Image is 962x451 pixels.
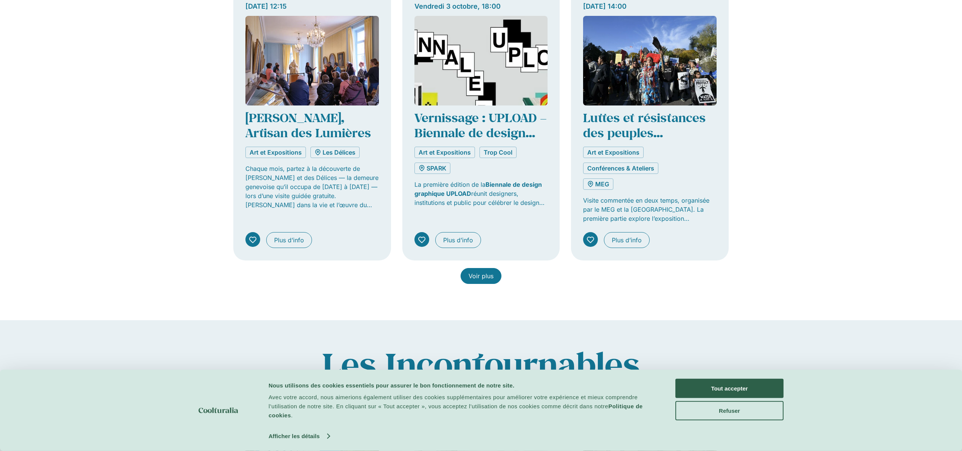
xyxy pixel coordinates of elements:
a: MEG [583,178,613,190]
a: Art et Expositions [414,147,475,158]
img: logo [199,408,238,413]
div: [DATE] 12:15 [245,1,379,11]
button: Refuser [675,401,784,420]
a: Afficher les détails [268,431,329,442]
a: Les Délices [310,147,360,158]
span: Plus d’info [274,236,304,245]
p: Les Incontournables [308,345,655,383]
a: Art et Expositions [583,147,644,158]
div: [DATE] 14:00 [583,1,717,11]
button: Tout accepter [675,379,784,398]
p: Visite commentée en deux temps, organisée par le MEG et la [GEOGRAPHIC_DATA]. La première partie ... [583,196,717,223]
p: La première édition de la réunit designers, institutions et public pour célébrer le design graphi... [414,180,548,207]
span: Plus d’info [612,236,642,245]
a: Voir plus [461,268,501,284]
strong: Biennale de design graphique UPLOAD [414,181,542,197]
a: Conférences & Ateliers [583,163,658,174]
a: Art et Expositions [245,147,306,158]
span: Avec votre accord, nous aimerions également utiliser des cookies supplémentaires pour améliorer v... [268,394,638,409]
a: Plus d’info [435,232,481,248]
div: Nous utilisons des cookies essentiels pour assurer le bon fonctionnement de notre site. [268,381,658,390]
a: Plus d’info [266,232,312,248]
span: Plus d’info [443,236,473,245]
a: Plus d’info [604,232,650,248]
a: Trop Cool [479,147,517,158]
a: SPARK [414,163,450,174]
a: Vernissage : UPLOAD – Biennale de design graphique [414,110,547,156]
a: [PERSON_NAME], Artisan des Lumières [245,110,371,141]
p: Chaque mois, partez à la découverte de [PERSON_NAME] et des Délices — la demeure genevoise qu’il ... [245,164,379,209]
span: Voir plus [469,271,493,281]
span: . [291,412,293,418]
div: Vendredi 3 octobre, 18:00 [414,1,548,11]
